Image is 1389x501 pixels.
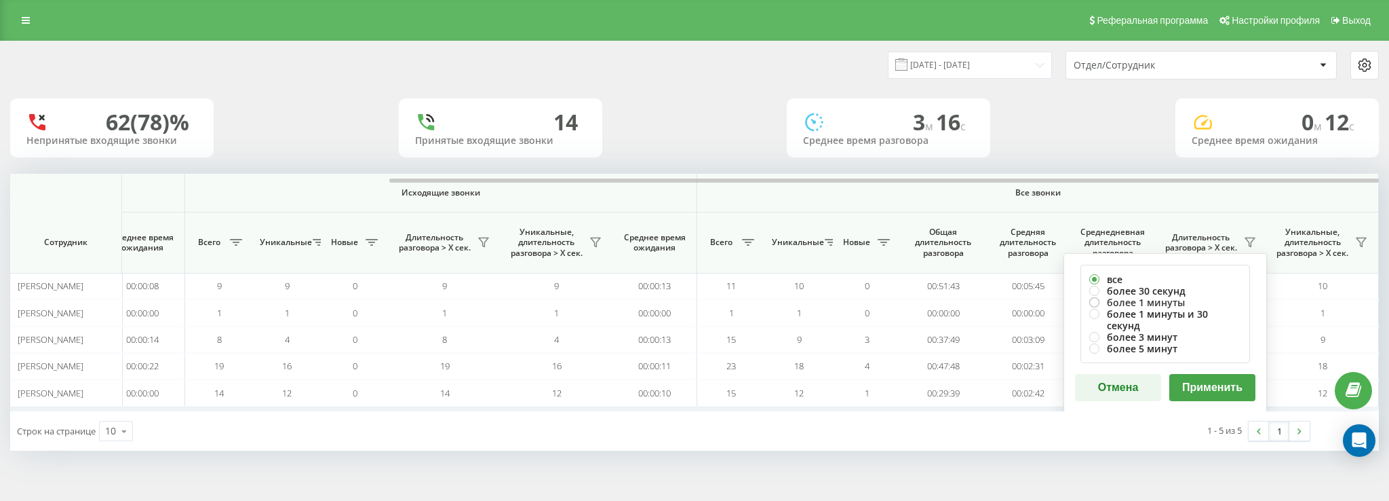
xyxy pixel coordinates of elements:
td: 00:00:00 [100,299,185,326]
span: 18 [1318,360,1327,372]
td: 00:00:13 [612,273,697,299]
span: Выход [1342,15,1371,26]
span: [PERSON_NAME] [18,280,83,292]
div: 14 [553,109,578,135]
span: 3 [913,107,936,136]
span: 12 [1318,387,1327,399]
span: 19 [214,360,224,372]
div: Open Intercom Messenger [1343,424,1375,457]
button: Отмена [1075,374,1161,401]
td: 00:00:13 [612,327,697,353]
td: 00:00:00 [985,299,1070,326]
span: [PERSON_NAME] [18,360,83,372]
span: 1 [797,307,802,319]
td: 00:37:49 [901,327,985,353]
label: более 3 минут [1089,331,1241,343]
span: м [1314,119,1325,134]
span: 0 [353,360,357,372]
span: 10 [1318,280,1327,292]
span: 0 [353,387,357,399]
td: 00:47:48 [901,353,985,379]
span: 15 [726,333,736,346]
span: 3 [865,333,869,346]
span: 0 [353,333,357,346]
span: Среднедневная длительность разговора [1080,227,1145,259]
span: 4 [554,333,559,346]
span: 14 [440,387,450,399]
span: 1 [729,307,734,319]
td: 00:00:14 [100,327,185,353]
span: Средняя длительность разговора [996,227,1060,259]
span: 11 [726,280,736,292]
span: 1 [1320,307,1325,319]
span: 1 [217,307,222,319]
td: 00:00:10 [612,379,697,406]
td: 00:00:00 [612,299,697,326]
span: 9 [217,280,222,292]
td: 00:51:43 [901,273,985,299]
td: 00:02:31 [985,353,1070,379]
span: 18 [794,360,804,372]
div: Отдел/Сотрудник [1074,60,1236,71]
span: 4 [285,333,290,346]
span: [PERSON_NAME] [18,333,83,346]
span: 1 [285,307,290,319]
td: 00:29:39 [901,379,985,406]
td: 00:05:45 [985,273,1070,299]
span: Уникальные, длительность разговора > Х сек. [1274,227,1351,259]
span: Новые [328,237,361,248]
span: 0 [353,307,357,319]
span: c [960,119,966,134]
div: Среднее время разговора [803,135,974,147]
span: 8 [442,333,447,346]
div: 10 [105,424,116,438]
label: более 1 минуты [1089,297,1241,308]
td: 00:00:11 [612,353,697,379]
span: Уникальные [260,237,309,248]
td: 00:00:22 [100,353,185,379]
span: Исходящие звонки [217,187,665,198]
span: 16 [552,360,562,372]
label: более 30 секунд [1089,285,1241,297]
span: 16 [936,107,966,136]
div: Среднее время ожидания [1192,135,1363,147]
button: Применить [1169,374,1255,401]
div: Непринятые входящие звонки [26,135,197,147]
td: 00:00:00 [100,379,185,406]
span: 8 [217,333,222,346]
div: Принятые входящие звонки [415,135,586,147]
span: 15 [726,387,736,399]
span: 4 [865,360,869,372]
span: 1 [865,387,869,399]
td: 00:00:08 [100,273,185,299]
span: 19 [440,360,450,372]
span: 14 [214,387,224,399]
span: Среднее время ожидания [111,232,174,253]
span: 0 [1302,107,1325,136]
span: c [1349,119,1354,134]
span: 12 [1325,107,1354,136]
span: Длительность разговора > Х сек. [395,232,473,253]
a: 1 [1269,422,1289,441]
span: 0 [865,280,869,292]
span: Длительность разговора > Х сек. [1162,232,1240,253]
span: 1 [442,307,447,319]
span: 9 [554,280,559,292]
label: более 1 минуты и 30 секунд [1089,308,1241,331]
span: 9 [797,333,802,346]
span: 10 [794,280,804,292]
td: 00:02:42 [985,379,1070,406]
div: 62 (78)% [106,109,189,135]
span: Всего [704,237,738,248]
span: 16 [282,360,292,372]
span: 0 [353,280,357,292]
span: Уникальные [772,237,821,248]
span: 12 [794,387,804,399]
span: Настройки профиля [1232,15,1320,26]
span: 12 [552,387,562,399]
span: 0 [865,307,869,319]
span: Строк на странице [17,425,96,437]
span: 12 [282,387,292,399]
span: 1 [554,307,559,319]
span: 9 [1320,333,1325,346]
